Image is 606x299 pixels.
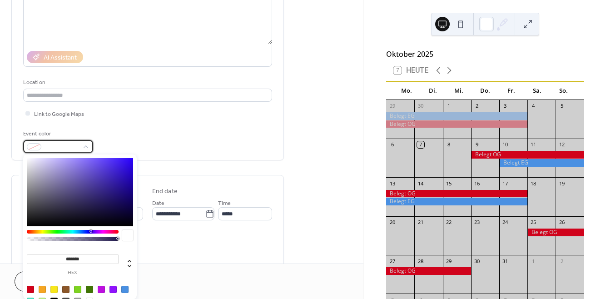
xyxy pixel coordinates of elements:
div: Belegt OG [386,120,527,128]
div: 1 [446,103,452,110]
div: 2 [558,258,565,264]
div: 30 [474,258,481,264]
div: 2 [474,103,481,110]
div: 24 [502,219,509,226]
div: Fr. [498,82,524,100]
div: 17 [502,180,509,187]
div: End date [152,187,178,196]
div: Belegt EG [386,198,527,205]
span: Link to Google Maps [34,110,84,119]
div: Do. [472,82,498,100]
div: 7 [417,141,424,148]
div: 20 [389,219,396,226]
div: Belegt EG [499,159,584,167]
div: Belegt OG [527,229,584,236]
div: 18 [530,180,537,187]
div: #417505 [86,286,93,293]
div: 4 [530,103,537,110]
div: 27 [389,258,396,264]
div: Di. [420,82,446,100]
span: Time [218,199,231,208]
div: 30 [417,103,424,110]
div: 13 [389,180,396,187]
div: 21 [417,219,424,226]
div: 9 [474,141,481,148]
div: 14 [417,180,424,187]
div: 15 [446,180,452,187]
div: Event color [23,129,91,139]
div: Mi. [446,82,472,100]
div: Belegt EG [386,112,527,120]
div: Location [23,78,270,87]
div: 1 [530,258,537,264]
div: 26 [558,219,565,226]
div: #7ED321 [74,286,81,293]
span: Date [152,199,164,208]
div: 29 [389,103,396,110]
div: Oktober 2025 [386,49,584,60]
div: 22 [446,219,452,226]
div: #F8E71C [50,286,58,293]
div: #4A90E2 [121,286,129,293]
div: 12 [558,141,565,148]
label: hex [27,270,119,275]
div: Mo. [393,82,420,100]
div: 8 [446,141,452,148]
div: 10 [502,141,509,148]
div: Sa. [524,82,551,100]
div: 25 [530,219,537,226]
div: #F5A623 [39,286,46,293]
div: 3 [502,103,509,110]
div: 6 [389,141,396,148]
div: 23 [474,219,481,226]
div: Belegt OG [386,190,527,198]
div: 19 [558,180,565,187]
div: So. [550,82,576,100]
div: 5 [558,103,565,110]
div: 31 [502,258,509,264]
div: #D0021B [27,286,34,293]
div: 16 [474,180,481,187]
div: #9013FE [109,286,117,293]
div: #8B572A [62,286,70,293]
div: Belegt OG [471,151,584,159]
button: Cancel [15,271,70,292]
div: 29 [446,258,452,264]
div: #BD10E0 [98,286,105,293]
div: 28 [417,258,424,264]
div: 11 [530,141,537,148]
div: Belegt OG [386,267,471,275]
